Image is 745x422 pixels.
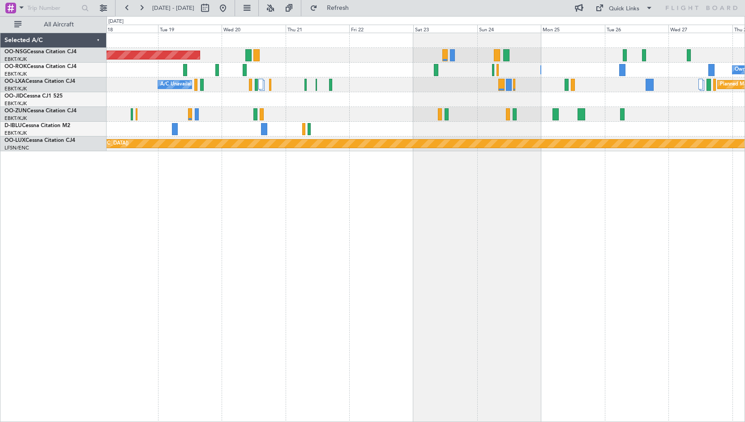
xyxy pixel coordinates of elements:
[477,25,541,33] div: Sun 24
[4,56,27,63] a: EBKT/KJK
[4,123,22,128] span: D-IBLU
[222,25,286,33] div: Wed 20
[413,25,477,33] div: Sat 23
[4,79,75,84] a: OO-LXACessna Citation CJ4
[108,18,124,26] div: [DATE]
[160,78,197,91] div: A/C Unavailable
[4,115,27,122] a: EBKT/KJK
[4,138,26,143] span: OO-LUX
[591,1,657,15] button: Quick Links
[286,25,350,33] div: Thu 21
[306,1,360,15] button: Refresh
[541,25,605,33] div: Mon 25
[349,25,413,33] div: Fri 22
[4,85,27,92] a: EBKT/KJK
[4,123,70,128] a: D-IBLUCessna Citation M2
[4,138,75,143] a: OO-LUXCessna Citation CJ4
[4,130,27,136] a: EBKT/KJK
[23,21,94,28] span: All Aircraft
[27,1,79,15] input: Trip Number
[4,64,27,69] span: OO-ROK
[10,17,97,32] button: All Aircraft
[4,64,77,69] a: OO-ROKCessna Citation CJ4
[94,25,158,33] div: Mon 18
[4,49,27,55] span: OO-NSG
[4,49,77,55] a: OO-NSGCessna Citation CJ4
[4,79,26,84] span: OO-LXA
[4,94,63,99] a: OO-JIDCessna CJ1 525
[605,25,669,33] div: Tue 26
[158,25,222,33] div: Tue 19
[4,108,27,114] span: OO-ZUN
[4,108,77,114] a: OO-ZUNCessna Citation CJ4
[668,25,732,33] div: Wed 27
[4,94,23,99] span: OO-JID
[4,100,27,107] a: EBKT/KJK
[609,4,639,13] div: Quick Links
[319,5,357,11] span: Refresh
[4,145,29,151] a: LFSN/ENC
[4,71,27,77] a: EBKT/KJK
[152,4,194,12] span: [DATE] - [DATE]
